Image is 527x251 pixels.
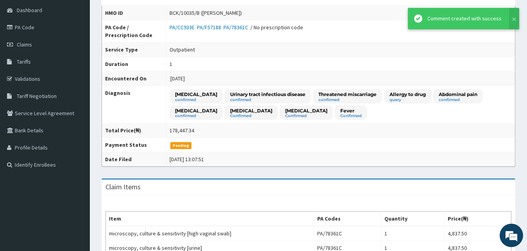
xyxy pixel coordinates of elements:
p: Fever [340,107,362,114]
th: Total Price(₦) [102,123,166,138]
small: Confirmed [340,114,362,118]
p: Abdominal pain [439,91,477,98]
div: BCK/10035/B ([PERSON_NAME]) [170,9,242,17]
small: confirmed [175,98,217,102]
p: [MEDICAL_DATA] [175,91,217,98]
a: PA/78361C [223,24,250,31]
span: Tariff Negotiation [17,93,57,100]
a: PA/CC933E [170,24,197,31]
small: confirmed [230,98,305,102]
th: PA Codes [314,212,381,226]
div: 178,447.34 [170,126,194,134]
p: [MEDICAL_DATA] [230,107,272,114]
p: [MEDICAL_DATA] [175,107,217,114]
div: Comment created with success [427,14,502,23]
th: Date Filed [102,152,166,167]
div: [DATE] 13:07:51 [170,155,204,163]
span: Tariffs [17,58,31,65]
small: confirmed [439,98,477,102]
div: Outpatient [170,46,195,53]
small: confirmed [175,114,217,118]
td: microscopy, culture & sensitivity [high vaginal swab] [106,226,314,241]
td: 1 [381,226,445,241]
p: Urinary tract infectious disease [230,91,305,98]
th: Payment Status [102,138,166,152]
span: Claims [17,41,32,48]
th: Duration [102,57,166,71]
td: 4,837.50 [445,226,511,241]
p: Threatened miscarriage [318,91,377,98]
th: PA Code / Prescription Code [102,20,166,43]
th: Diagnosis [102,86,166,123]
a: PA/F57188 [197,24,223,31]
td: PA/78361C [314,226,381,241]
th: Quantity [381,212,445,226]
span: Dashboard [17,7,42,14]
div: 1 [170,60,172,68]
th: Item [106,212,314,226]
span: [DATE] [170,75,185,82]
span: Pending [170,142,192,149]
small: Confirmed [230,114,272,118]
th: Encountered On [102,71,166,86]
div: / No prescription code [170,23,303,31]
h3: Claim Items [105,183,141,190]
th: Price(₦) [445,212,511,226]
small: query [389,98,426,102]
th: Service Type [102,43,166,57]
small: confirmed [318,98,377,102]
th: HMO ID [102,6,166,20]
small: Confirmed [285,114,327,118]
p: Allergy to drug [389,91,426,98]
p: [MEDICAL_DATA] [285,107,327,114]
